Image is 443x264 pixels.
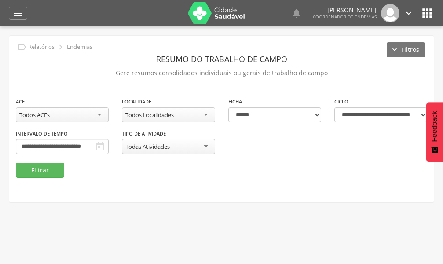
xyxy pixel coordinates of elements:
i:  [291,8,302,18]
label: Ciclo [334,98,348,105]
p: Relatórios [28,44,55,51]
i:  [420,6,434,20]
i:  [404,8,414,18]
p: Endemias [67,44,92,51]
span: Coordenador de Endemias [313,14,377,20]
button: Feedback - Mostrar pesquisa [426,102,443,162]
i:  [95,141,106,152]
p: [PERSON_NAME] [313,7,377,13]
a:  [291,4,302,22]
i:  [13,8,23,18]
span: Feedback [431,111,439,142]
a:  [404,4,414,22]
label: Intervalo de Tempo [16,130,68,137]
div: Todos Localidades [125,111,174,119]
label: Ficha [228,98,242,105]
button: Filtrar [16,163,64,178]
i:  [56,42,66,52]
a:  [9,7,27,20]
i:  [17,42,27,52]
label: Localidade [122,98,151,105]
label: ACE [16,98,25,105]
div: Todos ACEs [19,111,50,119]
div: Todas Atividades [125,143,170,150]
button: Filtros [387,42,425,57]
label: Tipo de Atividade [122,130,166,137]
p: Gere resumos consolidados individuais ou gerais de trabalho de campo [16,67,427,79]
header: Resumo do Trabalho de Campo [16,51,427,67]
